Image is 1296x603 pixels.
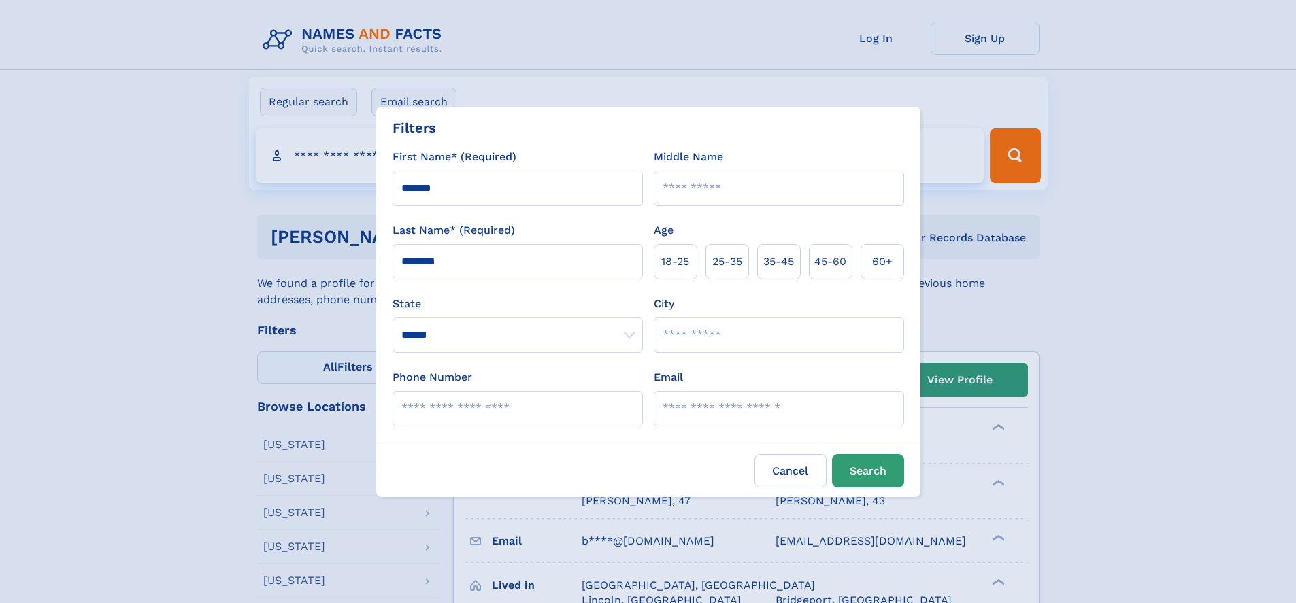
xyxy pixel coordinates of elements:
[763,254,794,270] span: 35‑45
[654,296,674,312] label: City
[712,254,742,270] span: 25‑35
[393,369,472,385] label: Phone Number
[393,118,436,138] div: Filters
[872,254,893,270] span: 60+
[654,369,683,385] label: Email
[832,454,904,487] button: Search
[754,454,827,487] label: Cancel
[654,222,674,239] label: Age
[393,222,515,239] label: Last Name* (Required)
[661,254,689,270] span: 18‑25
[393,149,516,165] label: First Name* (Required)
[654,149,723,165] label: Middle Name
[393,296,643,312] label: State
[814,254,846,270] span: 45‑60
